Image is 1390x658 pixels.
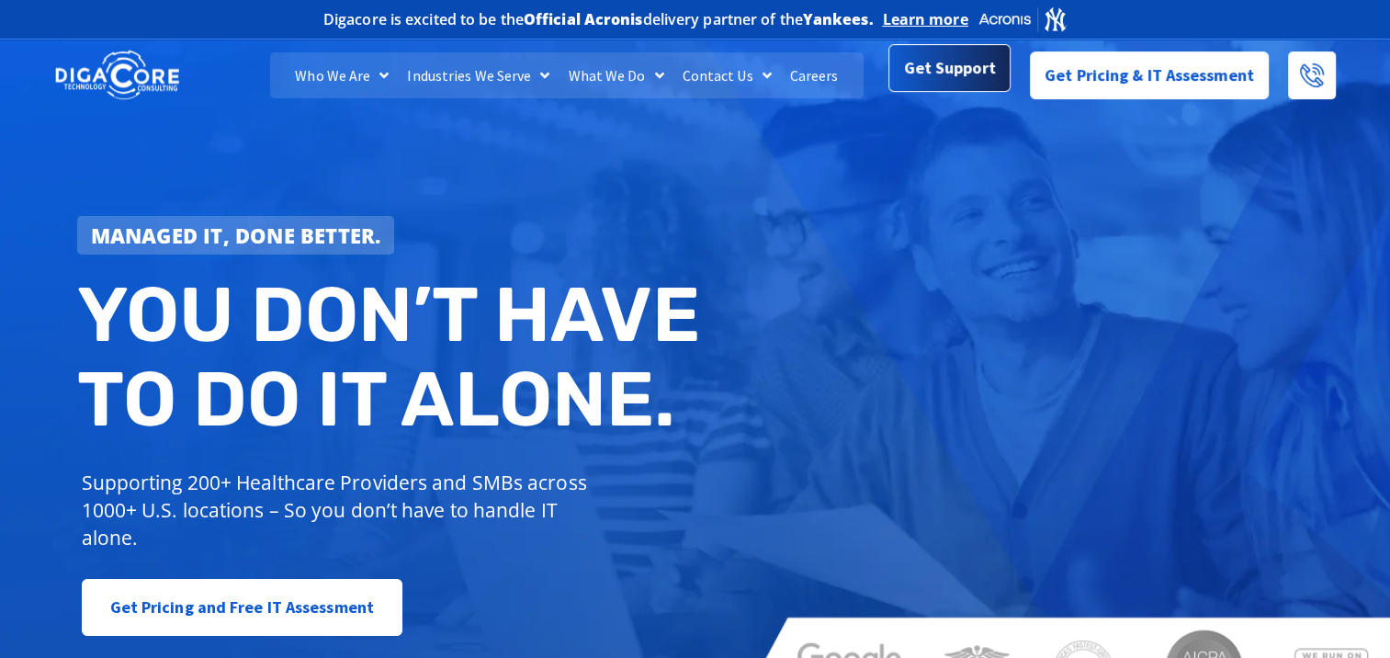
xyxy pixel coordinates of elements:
[673,52,781,98] a: Contact Us
[883,10,968,28] a: Learn more
[323,12,874,27] h2: Digacore is excited to be the delivery partner of the
[82,469,595,551] p: Supporting 200+ Healthcare Providers and SMBs across 1000+ U.S. locations – So you don’t have to ...
[888,45,1011,93] a: Get Support
[91,221,381,249] strong: Managed IT, done better.
[559,52,672,98] a: What We Do
[803,9,874,29] b: Yankees.
[110,589,374,626] span: Get Pricing and Free IT Assessment
[77,273,709,441] h2: You don’t have to do IT alone.
[781,52,848,98] a: Careers
[1030,51,1269,99] a: Get Pricing & IT Assessment
[524,9,643,29] b: Official Acronis
[398,52,559,98] a: Industries We Serve
[978,6,1068,32] img: Acronis
[270,52,865,98] nav: Menu
[904,51,996,87] span: Get Support
[1045,57,1254,94] span: Get Pricing & IT Assessment
[82,579,402,636] a: Get Pricing and Free IT Assessment
[77,216,395,255] a: Managed IT, done better.
[55,49,179,103] img: DigaCore Technology Consulting
[286,52,398,98] a: Who We Are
